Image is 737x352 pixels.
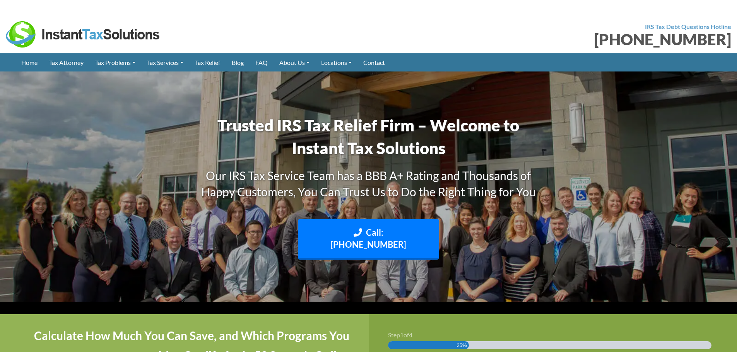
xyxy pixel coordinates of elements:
h3: Step of [388,332,718,338]
img: Instant Tax Solutions Logo [6,21,161,48]
a: Contact [357,53,391,71]
span: 1 [400,331,404,338]
a: Tax Problems [89,53,141,71]
a: Home [15,53,43,71]
div: [PHONE_NUMBER] [374,32,732,47]
h1: Trusted IRS Tax Relief Firm – Welcome to Instant Tax Solutions [191,114,547,160]
span: 25% [457,341,467,349]
a: Blog [226,53,250,71]
a: Tax Attorney [43,53,89,71]
a: Call: [PHONE_NUMBER] [298,219,439,260]
a: FAQ [250,53,274,71]
a: Instant Tax Solutions Logo [6,30,161,37]
a: Tax Relief [189,53,226,71]
span: 4 [409,331,412,338]
a: Tax Services [141,53,189,71]
a: About Us [274,53,315,71]
h3: Our IRS Tax Service Team has a BBB A+ Rating and Thousands of Happy Customers, You Can Trust Us t... [191,167,547,200]
strong: IRS Tax Debt Questions Hotline [645,23,731,30]
a: Locations [315,53,357,71]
